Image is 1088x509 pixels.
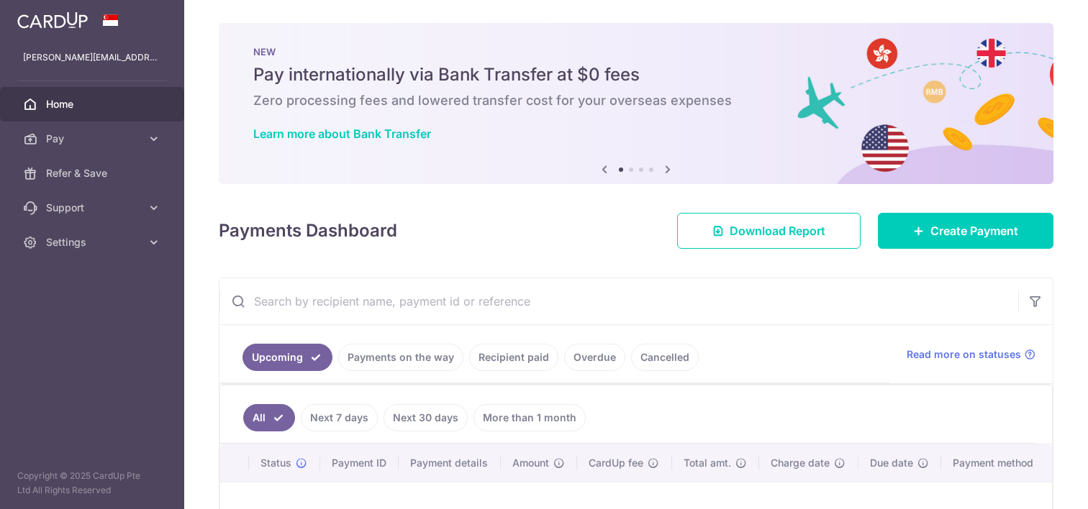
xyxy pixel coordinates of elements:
span: Pay [46,132,141,146]
input: Search by recipient name, payment id or reference [219,278,1018,324]
a: Read more on statuses [907,347,1035,362]
span: Settings [46,235,141,249]
h4: Payments Dashboard [219,218,397,244]
a: Next 30 days [384,404,468,431]
span: Due date [870,456,913,470]
span: Create Payment [930,222,1018,239]
p: [PERSON_NAME][EMAIL_ADDRESS][DOMAIN_NAME] [23,50,161,65]
a: Cancelled [631,344,699,371]
p: NEW [253,46,1019,58]
span: Charge date [771,456,830,470]
span: Status [260,456,291,470]
a: More than 1 month [473,404,586,431]
a: All [243,404,295,431]
a: Recipient paid [469,344,558,371]
a: Overdue [564,344,625,371]
img: CardUp [17,12,88,29]
span: Support [46,201,141,215]
th: Payment details [399,444,501,482]
th: Payment method [941,444,1052,482]
th: Payment ID [320,444,399,482]
span: Download Report [730,222,825,239]
span: Amount [512,456,549,470]
a: Learn more about Bank Transfer [253,127,431,141]
a: Next 7 days [301,404,378,431]
span: Refer & Save [46,166,141,180]
h5: Pay internationally via Bank Transfer at $0 fees [253,63,1019,86]
a: Upcoming [242,344,332,371]
img: Bank transfer banner [219,23,1053,184]
h6: Zero processing fees and lowered transfer cost for your overseas expenses [253,92,1019,109]
span: Total amt. [684,456,731,470]
span: Home [46,97,141,111]
span: CardUp fee [589,456,643,470]
span: Read more on statuses [907,347,1021,362]
a: Payments on the way [338,344,463,371]
a: Create Payment [878,213,1053,249]
a: Download Report [677,213,861,249]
